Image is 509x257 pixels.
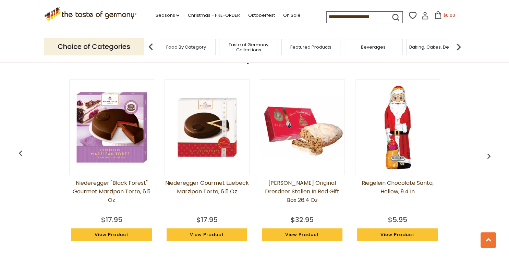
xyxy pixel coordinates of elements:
[262,228,343,241] a: View Product
[430,11,459,22] button: $0.00
[483,151,494,162] img: previous arrow
[101,215,122,225] div: $17.95
[166,44,206,50] a: Food By Category
[361,44,386,50] a: Beverages
[221,42,276,52] a: Taste of Germany Collections
[443,12,455,18] span: $0.00
[388,215,407,225] div: $5.95
[15,148,26,159] img: previous arrow
[357,228,438,241] a: View Product
[71,228,152,241] a: View Product
[355,85,440,169] img: Riegelein Chocolate Santa, Hollow, 9.4 in
[290,44,331,50] a: Featured Products
[165,85,249,169] img: Niederegger Gourmet Luebeck Marzipan Torte, 6.5 oz
[70,85,154,169] img: Niederegger
[291,215,314,225] div: $32.95
[283,12,300,19] a: On Sale
[409,44,462,50] a: Baking, Cakes, Desserts
[452,40,465,54] img: next arrow
[260,179,345,213] a: [PERSON_NAME] Original Dresdner Stollen in Red Gift Box 26.4 oz
[355,179,440,213] a: Riegelein Chocolate Santa, Hollow, 9.4 in
[69,179,154,213] a: Niederegger "Black Forest" Gourmet Marzipan Torte, 6.5 oz
[187,12,240,19] a: Christmas - PRE-ORDER
[248,12,275,19] a: Oktoberfest
[44,38,144,55] p: Choice of Categories
[167,228,247,241] a: View Product
[155,12,179,19] a: Seasons
[165,179,250,213] a: Niederegger Gourmet Luebeck Marzipan Torte, 6.5 oz
[196,215,218,225] div: $17.95
[260,85,344,169] img: Emil Reimann Original Dresdner Stollen in Red Gift Box 26.4 oz
[144,40,158,54] img: previous arrow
